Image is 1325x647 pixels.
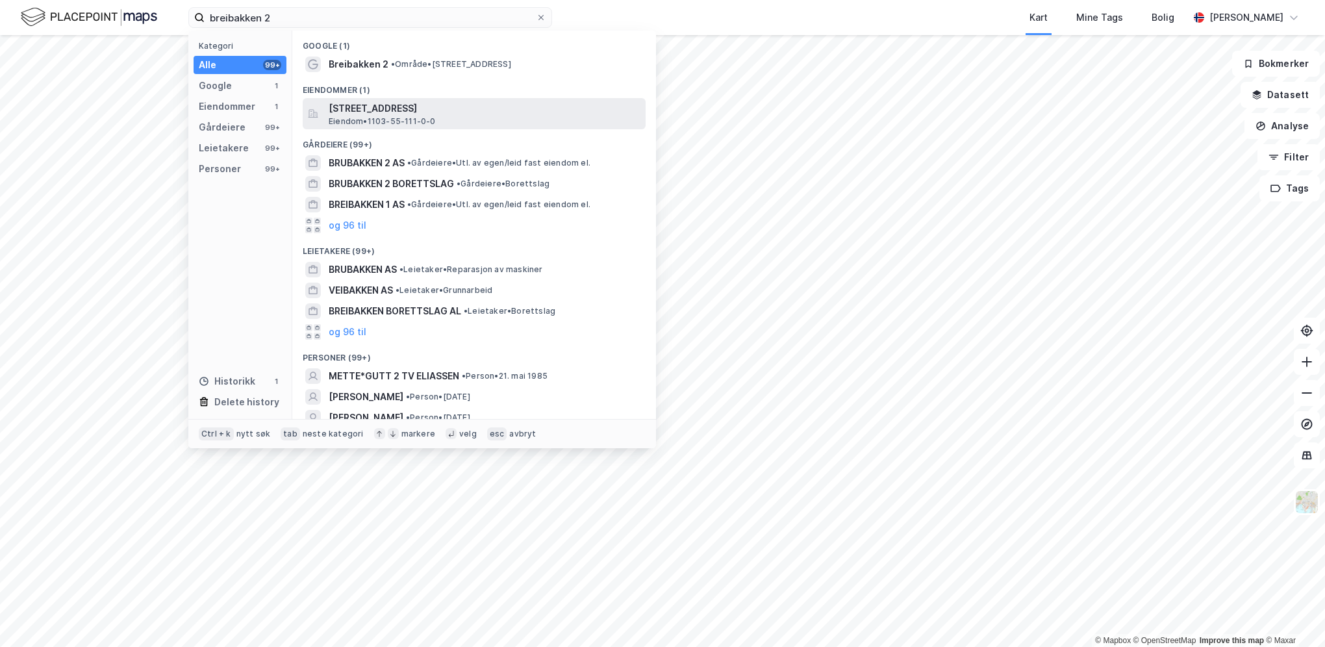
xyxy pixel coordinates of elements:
[329,116,436,127] span: Eiendom • 1103-55-111-0-0
[329,262,397,277] span: BRUBAKKEN AS
[399,264,543,275] span: Leietaker • Reparasjon av maskiner
[329,197,405,212] span: BREIBAKKEN 1 AS
[292,75,656,98] div: Eiendommer (1)
[391,59,511,70] span: Område • [STREET_ADDRESS]
[1200,636,1264,645] a: Improve this map
[199,140,249,156] div: Leietakere
[462,371,466,381] span: •
[329,101,640,116] span: [STREET_ADDRESS]
[406,412,470,423] span: Person • [DATE]
[406,412,410,422] span: •
[457,179,549,189] span: Gårdeiere • Borettslag
[329,155,405,171] span: BRUBAKKEN 2 AS
[1260,585,1325,647] div: Kontrollprogram for chat
[329,283,393,298] span: VEIBAKKEN AS
[457,179,461,188] span: •
[199,41,286,51] div: Kategori
[199,427,234,440] div: Ctrl + k
[329,176,454,192] span: BRUBAKKEN 2 BORETTSLAG
[399,264,403,274] span: •
[281,427,300,440] div: tab
[271,81,281,91] div: 1
[263,122,281,133] div: 99+
[263,143,281,153] div: 99+
[21,6,157,29] img: logo.f888ab2527a4732fd821a326f86c7f29.svg
[329,218,366,233] button: og 96 til
[1241,82,1320,108] button: Datasett
[1152,10,1174,25] div: Bolig
[406,392,410,401] span: •
[263,60,281,70] div: 99+
[396,285,399,295] span: •
[236,429,271,439] div: nytt søk
[199,120,246,135] div: Gårdeiere
[1076,10,1123,25] div: Mine Tags
[199,374,255,389] div: Historikk
[329,324,366,340] button: og 96 til
[459,429,477,439] div: velg
[199,99,255,114] div: Eiendommer
[329,303,461,319] span: BREIBAKKEN BORETTSLAG AL
[407,158,590,168] span: Gårdeiere • Utl. av egen/leid fast eiendom el.
[292,129,656,153] div: Gårdeiere (99+)
[214,394,279,410] div: Delete history
[205,8,536,27] input: Søk på adresse, matrikkel, gårdeiere, leietakere eller personer
[401,429,435,439] div: markere
[271,376,281,387] div: 1
[462,371,548,381] span: Person • 21. mai 1985
[292,31,656,54] div: Google (1)
[199,78,232,94] div: Google
[1029,10,1048,25] div: Kart
[329,410,403,425] span: [PERSON_NAME]
[1133,636,1196,645] a: OpenStreetMap
[292,236,656,259] div: Leietakere (99+)
[199,57,216,73] div: Alle
[407,199,590,210] span: Gårdeiere • Utl. av egen/leid fast eiendom el.
[406,392,470,402] span: Person • [DATE]
[464,306,468,316] span: •
[1260,585,1325,647] iframe: Chat Widget
[1257,144,1320,170] button: Filter
[199,161,241,177] div: Personer
[407,199,411,209] span: •
[292,342,656,366] div: Personer (99+)
[1095,636,1131,645] a: Mapbox
[391,59,395,69] span: •
[271,101,281,112] div: 1
[263,164,281,174] div: 99+
[396,285,492,296] span: Leietaker • Grunnarbeid
[1232,51,1320,77] button: Bokmerker
[509,429,536,439] div: avbryt
[1209,10,1283,25] div: [PERSON_NAME]
[487,427,507,440] div: esc
[407,158,411,168] span: •
[1259,175,1320,201] button: Tags
[303,429,364,439] div: neste kategori
[329,389,403,405] span: [PERSON_NAME]
[464,306,555,316] span: Leietaker • Borettslag
[1244,113,1320,139] button: Analyse
[329,368,459,384] span: METTE*GUTT 2 TV ELIASSEN
[329,57,388,72] span: Breibakken 2
[1294,490,1319,514] img: Z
